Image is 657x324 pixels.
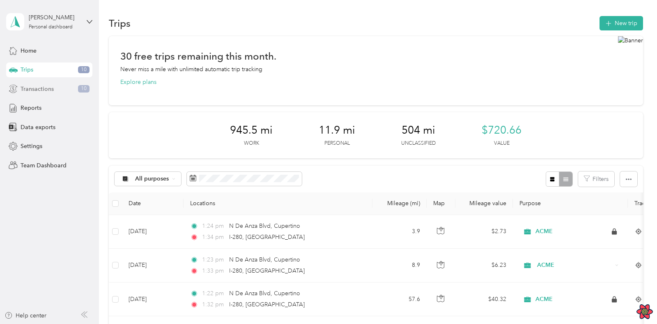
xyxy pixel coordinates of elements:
[494,140,510,147] p: Value
[244,140,259,147] p: Work
[578,171,614,187] button: Filters
[229,234,305,241] span: I-280, [GEOGRAPHIC_DATA]
[21,123,55,132] span: Data exports
[21,46,37,55] span: Home
[600,16,643,30] button: New trip
[122,282,184,316] td: [DATE]
[29,25,73,30] div: Personal dashboard
[229,301,305,308] span: I-280, [GEOGRAPHIC_DATA]
[202,222,225,231] span: 1:24 pm
[21,161,67,170] span: Team Dashboard
[122,192,184,215] th: Date
[229,267,305,274] span: I-280, [GEOGRAPHIC_DATA]
[427,192,455,215] th: Map
[122,249,184,282] td: [DATE]
[482,124,521,137] span: $720.66
[636,303,653,320] button: Open React Query Devtools
[21,65,33,74] span: Trips
[401,140,436,147] p: Unclassified
[513,192,628,215] th: Purpose
[455,282,513,316] td: $40.32
[372,192,427,215] th: Mileage (mi)
[372,215,427,249] td: 3.9
[372,282,427,316] td: 57.6
[202,233,225,242] span: 1:34 pm
[229,290,300,297] span: N De Anza Blvd, Cupertino
[21,142,42,150] span: Settings
[455,192,513,215] th: Mileage value
[21,104,41,112] span: Reports
[230,124,273,137] span: 945.5 mi
[78,85,90,93] span: 10
[5,311,46,320] button: Help center
[202,289,225,298] span: 1:22 pm
[455,215,513,249] td: $2.73
[372,249,427,282] td: 8.9
[109,19,131,28] h1: Trips
[611,278,657,324] iframe: Everlance-gr Chat Button Frame
[455,249,513,282] td: $6.23
[122,215,184,249] td: [DATE]
[229,256,300,263] span: N De Anza Blvd, Cupertino
[120,52,276,60] h1: 30 free trips remaining this month.
[184,192,372,215] th: Locations
[402,124,435,137] span: 504 mi
[120,65,262,74] p: Never miss a mile with unlimited automatic trip tracking
[78,66,90,74] span: 10
[535,296,553,303] span: ACME
[202,300,225,309] span: 1:32 pm
[202,266,225,275] span: 1:33 pm
[324,140,350,147] p: Personal
[120,78,156,86] button: Explore plans
[21,85,54,93] span: Transactions
[29,13,80,22] div: [PERSON_NAME]
[135,176,169,182] span: All purposes
[535,228,553,235] span: ACME
[319,124,355,137] span: 11.9 mi
[202,255,225,264] span: 1:23 pm
[537,261,612,270] span: ACME
[618,36,643,105] img: Banner
[229,222,300,229] span: N De Anza Blvd, Cupertino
